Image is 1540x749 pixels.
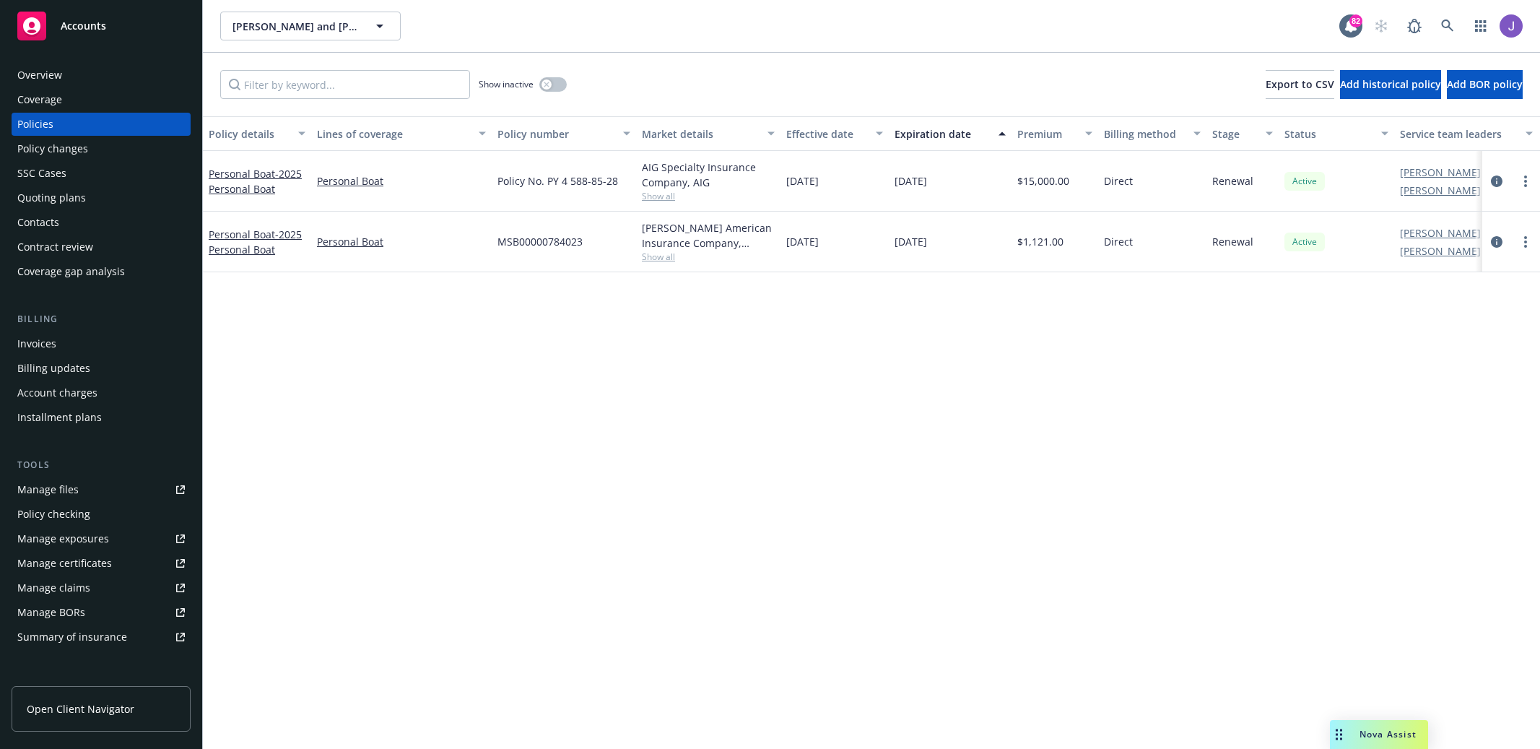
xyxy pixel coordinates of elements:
[12,406,191,429] a: Installment plans
[1266,77,1334,91] span: Export to CSV
[12,527,191,550] a: Manage exposures
[780,116,889,151] button: Effective date
[232,19,357,34] span: [PERSON_NAME] and [PERSON_NAME]
[12,113,191,136] a: Policies
[17,357,90,380] div: Billing updates
[1517,233,1534,251] a: more
[12,478,191,501] a: Manage files
[642,160,775,190] div: AIG Specialty Insurance Company, AIG
[642,251,775,263] span: Show all
[1400,12,1429,40] a: Report a Bug
[1488,173,1505,190] a: circleInformation
[1104,234,1133,249] span: Direct
[12,458,191,472] div: Tools
[636,116,780,151] button: Market details
[12,186,191,209] a: Quoting plans
[17,552,112,575] div: Manage certificates
[203,116,311,151] button: Policy details
[1012,116,1098,151] button: Premium
[1017,173,1069,189] span: $15,000.00
[1017,234,1063,249] span: $1,121.00
[497,173,618,189] span: Policy No. PY 4 588-85-28
[1400,165,1481,180] a: [PERSON_NAME]
[1433,12,1462,40] a: Search
[1330,720,1428,749] button: Nova Assist
[1400,183,1481,198] a: [PERSON_NAME]
[12,503,191,526] a: Policy checking
[209,228,302,256] span: - 2025 Personal Boat
[12,576,191,599] a: Manage claims
[12,312,191,326] div: Billing
[889,116,1012,151] button: Expiration date
[1017,126,1076,142] div: Premium
[1098,116,1206,151] button: Billing method
[209,126,290,142] div: Policy details
[17,137,88,160] div: Policy changes
[1290,235,1319,248] span: Active
[492,116,636,151] button: Policy number
[17,381,97,404] div: Account charges
[220,70,470,99] input: Filter by keyword...
[17,625,127,649] div: Summary of insurance
[12,601,191,624] a: Manage BORs
[17,576,90,599] div: Manage claims
[1212,173,1253,189] span: Renewal
[17,260,125,283] div: Coverage gap analysis
[12,625,191,649] a: Summary of insurance
[1394,116,1539,151] button: Service team leaders
[497,234,583,249] span: MSB00000784023
[17,527,109,550] div: Manage exposures
[1206,116,1279,151] button: Stage
[17,332,56,355] div: Invoices
[209,167,302,196] a: Personal Boat
[17,406,102,429] div: Installment plans
[317,173,486,189] a: Personal Boat
[1367,12,1396,40] a: Start snowing
[1360,728,1417,740] span: Nova Assist
[17,211,59,234] div: Contacts
[12,260,191,283] a: Coverage gap analysis
[61,20,106,32] span: Accounts
[27,701,134,716] span: Open Client Navigator
[895,234,927,249] span: [DATE]
[17,503,90,526] div: Policy checking
[786,234,819,249] span: [DATE]
[12,211,191,234] a: Contacts
[12,357,191,380] a: Billing updates
[1340,70,1441,99] button: Add historical policy
[12,552,191,575] a: Manage certificates
[895,126,990,142] div: Expiration date
[642,190,775,202] span: Show all
[895,173,927,189] span: [DATE]
[17,113,53,136] div: Policies
[479,78,534,90] span: Show inactive
[497,126,614,142] div: Policy number
[1500,14,1523,38] img: photo
[12,137,191,160] a: Policy changes
[317,234,486,249] a: Personal Boat
[12,88,191,111] a: Coverage
[1340,77,1441,91] span: Add historical policy
[1104,126,1185,142] div: Billing method
[642,126,759,142] div: Market details
[17,478,79,501] div: Manage files
[1400,126,1517,142] div: Service team leaders
[12,6,191,46] a: Accounts
[1466,12,1495,40] a: Switch app
[1330,720,1348,749] div: Drag to move
[1266,70,1334,99] button: Export to CSV
[17,186,86,209] div: Quoting plans
[17,162,66,185] div: SSC Cases
[1400,225,1481,241] a: [PERSON_NAME]
[12,332,191,355] a: Invoices
[1488,233,1505,251] a: circleInformation
[1290,175,1319,188] span: Active
[1517,173,1534,190] a: more
[12,235,191,259] a: Contract review
[12,64,191,87] a: Overview
[1284,126,1372,142] div: Status
[17,235,93,259] div: Contract review
[317,126,470,142] div: Lines of coverage
[1104,173,1133,189] span: Direct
